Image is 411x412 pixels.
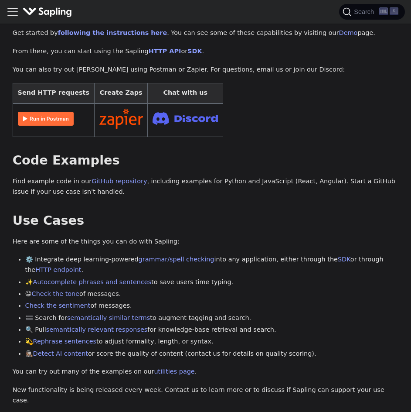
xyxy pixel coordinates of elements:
[25,313,399,323] li: 🟰 Search for to augment tagging and search.
[94,83,148,103] th: Create Zaps
[139,256,214,263] a: grammar/spell checking
[390,7,398,15] kbd: K
[58,29,167,36] a: following the instructions here
[148,83,223,103] th: Chat with us
[13,153,398,168] h2: Code Examples
[25,336,399,347] li: 💫 to adjust formality, length, or syntax.
[13,46,398,57] p: From there, you can start using the Sapling or .
[99,109,143,129] img: Connect in Zapier
[154,368,194,375] a: utilities page
[67,314,150,321] a: semantically similar terms
[23,6,72,18] img: Sapling.ai
[339,4,404,20] button: Search (Ctrl+K)
[92,178,147,185] a: GitHub repository
[13,237,398,247] p: Here are some of the things you can do with Sapling:
[25,254,399,275] li: ⚙️ Integrate deep learning-powered into any application, either through the or through the .
[46,326,148,333] a: semantically relevant responses
[6,5,19,18] button: Toggle navigation bar
[351,8,379,15] span: Search
[32,290,79,297] a: Check the tone
[339,29,358,36] a: Demo
[18,112,74,126] img: Run in Postman
[33,338,96,345] a: Rephrase sentences
[153,110,218,127] img: Join Discord
[25,289,399,299] li: 😀 of messages.
[23,6,75,18] a: Sapling.ai
[25,349,399,359] li: 🕵🏽‍♀️ or score the quality of content (contact us for details on quality scoring).
[13,65,398,75] p: You can also try out [PERSON_NAME] using Postman or Zapier. For questions, email us or join our D...
[13,176,398,197] p: Find example code in our , including examples for Python and JavaScript (React, Angular). Start a...
[25,302,91,309] a: Check the sentiment
[33,278,152,285] a: Autocomplete phrases and sentences
[35,266,81,273] a: HTTP endpoint
[13,213,398,229] h2: Use Cases
[25,325,399,335] li: 🔍 Pull for knowledge-base retrieval and search.
[13,28,398,38] p: Get started by . You can see some of these capabilities by visiting our page.
[25,277,399,288] li: ✨ to save users time typing.
[187,48,202,55] a: SDK
[338,256,350,263] a: SDK
[13,83,94,103] th: Send HTTP requests
[33,350,88,357] a: Detect AI content
[13,367,398,377] p: You can try out many of the examples on our .
[25,301,399,311] li: of messages.
[149,48,181,55] a: HTTP API
[13,385,398,406] p: New functionality is being released every week. Contact us to learn more or to discuss if Sapling...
